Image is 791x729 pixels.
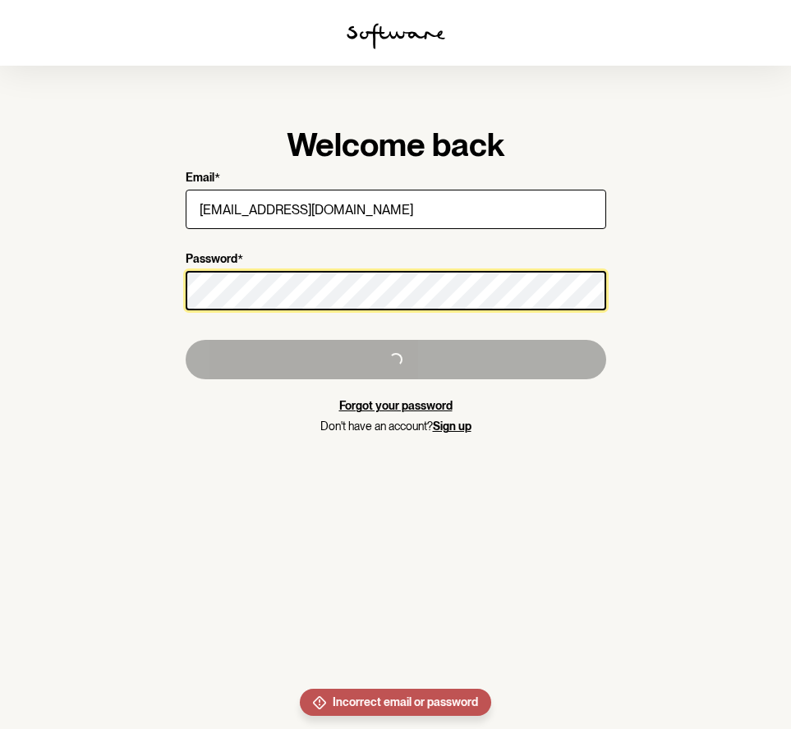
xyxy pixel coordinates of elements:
[186,420,606,433] p: Don't have an account?
[433,420,471,433] a: Sign up
[186,252,237,268] p: Password
[186,125,606,164] h1: Welcome back
[347,23,445,49] img: software logo
[339,399,453,412] a: Forgot your password
[186,171,214,186] p: Email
